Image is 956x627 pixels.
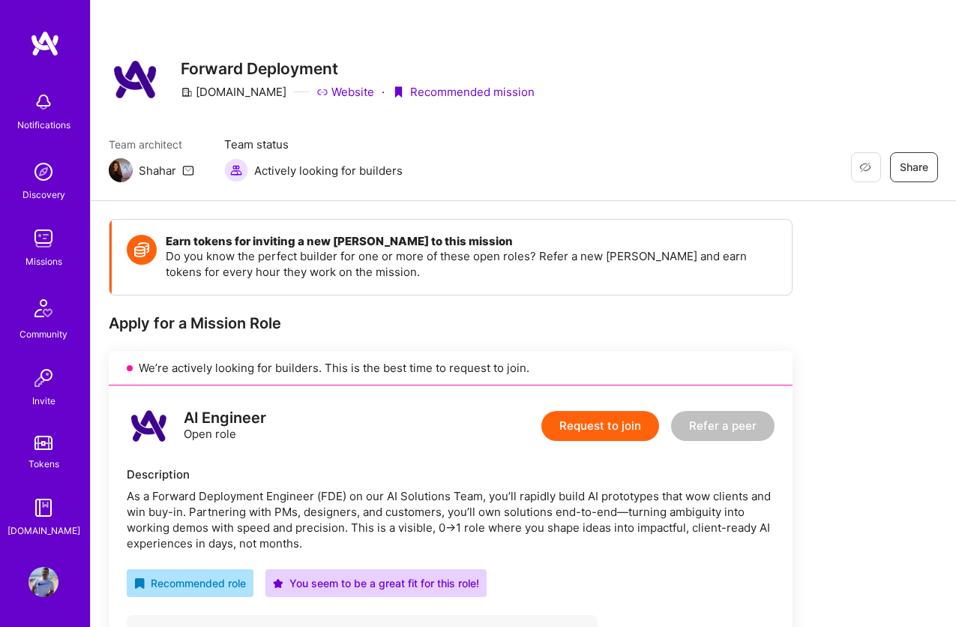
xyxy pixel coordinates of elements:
img: teamwork [28,223,58,253]
img: tokens [34,436,52,450]
button: Refer a peer [671,411,775,441]
img: Company Logo [109,52,163,106]
img: Community [25,290,61,326]
img: Invite [28,363,58,393]
span: Share [900,160,928,175]
button: Request to join [541,411,659,441]
div: [DOMAIN_NAME] [181,84,286,100]
div: Description [127,466,775,482]
span: Actively looking for builders [254,163,403,178]
div: · [382,84,385,100]
div: Invite [32,393,55,409]
span: Team architect [109,136,194,152]
h4: Earn tokens for inviting a new [PERSON_NAME] to this mission [166,235,777,248]
div: We’re actively looking for builders. This is the best time to request to join. [109,351,793,385]
div: Open role [184,410,266,442]
div: Community [19,326,67,342]
div: As a Forward Deployment Engineer (FDE) on our AI Solutions Team, you’ll rapidly build AI prototyp... [127,488,775,551]
img: User Avatar [28,567,58,597]
div: Apply for a Mission Role [109,313,793,333]
a: Website [316,84,374,100]
img: Team Architect [109,158,133,182]
img: Actively looking for builders [224,158,248,182]
i: icon Mail [182,164,194,176]
div: Recommended role [134,575,246,591]
img: bell [28,87,58,117]
img: guide book [28,493,58,523]
div: Notifications [17,117,70,133]
div: Missions [25,253,62,269]
i: icon PurpleStar [273,578,283,589]
p: Do you know the perfect builder for one or more of these open roles? Refer a new [PERSON_NAME] an... [166,248,777,280]
div: [DOMAIN_NAME] [7,523,80,538]
h3: Forward Deployment [181,59,535,78]
div: Recommended mission [392,84,535,100]
i: icon CompanyGray [181,86,193,98]
button: Share [890,152,938,182]
div: Shahar [139,163,176,178]
a: User Avatar [25,567,62,597]
img: discovery [28,157,58,187]
i: icon RecommendedBadge [134,578,145,589]
div: Tokens [28,456,59,472]
i: icon PurpleRibbon [392,86,404,98]
span: Team status [224,136,403,152]
img: logo [30,30,60,57]
img: logo [127,403,172,448]
div: You seem to be a great fit for this role! [273,575,479,591]
img: Token icon [127,235,157,265]
i: icon EyeClosed [859,161,871,173]
div: AI Engineer [184,410,266,426]
div: Discovery [22,187,65,202]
